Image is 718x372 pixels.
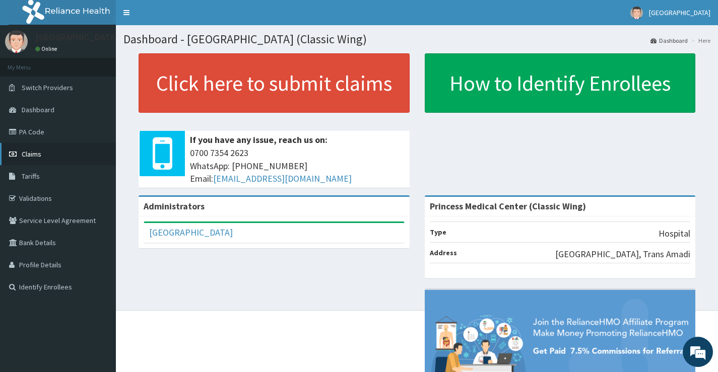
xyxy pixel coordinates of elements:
[52,56,169,69] div: Chat with us now
[19,50,41,76] img: d_794563401_company_1708531726252_794563401
[139,53,410,113] a: Click here to submit claims
[35,33,118,42] p: [GEOGRAPHIC_DATA]
[630,7,643,19] img: User Image
[165,5,189,29] div: Minimize live chat window
[149,227,233,238] a: [GEOGRAPHIC_DATA]
[5,257,192,292] textarea: Type your message and hit 'Enter'
[430,228,446,237] b: Type
[430,248,457,257] b: Address
[22,150,41,159] span: Claims
[649,8,710,17] span: [GEOGRAPHIC_DATA]
[650,36,688,45] a: Dashboard
[144,200,205,212] b: Administrators
[58,118,139,219] span: We're online!
[22,83,73,92] span: Switch Providers
[123,33,710,46] h1: Dashboard - [GEOGRAPHIC_DATA] (Classic Wing)
[555,248,690,261] p: [GEOGRAPHIC_DATA], Trans Amadi
[430,200,586,212] strong: Princess Medical Center (Classic Wing)
[35,45,59,52] a: Online
[689,36,710,45] li: Here
[425,53,696,113] a: How to Identify Enrollees
[22,105,54,114] span: Dashboard
[659,227,690,240] p: Hospital
[213,173,352,184] a: [EMAIL_ADDRESS][DOMAIN_NAME]
[22,172,40,181] span: Tariffs
[190,134,328,145] b: If you have any issue, reach us on:
[5,30,28,53] img: User Image
[190,146,405,185] span: 0700 7354 2623 WhatsApp: [PHONE_NUMBER] Email:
